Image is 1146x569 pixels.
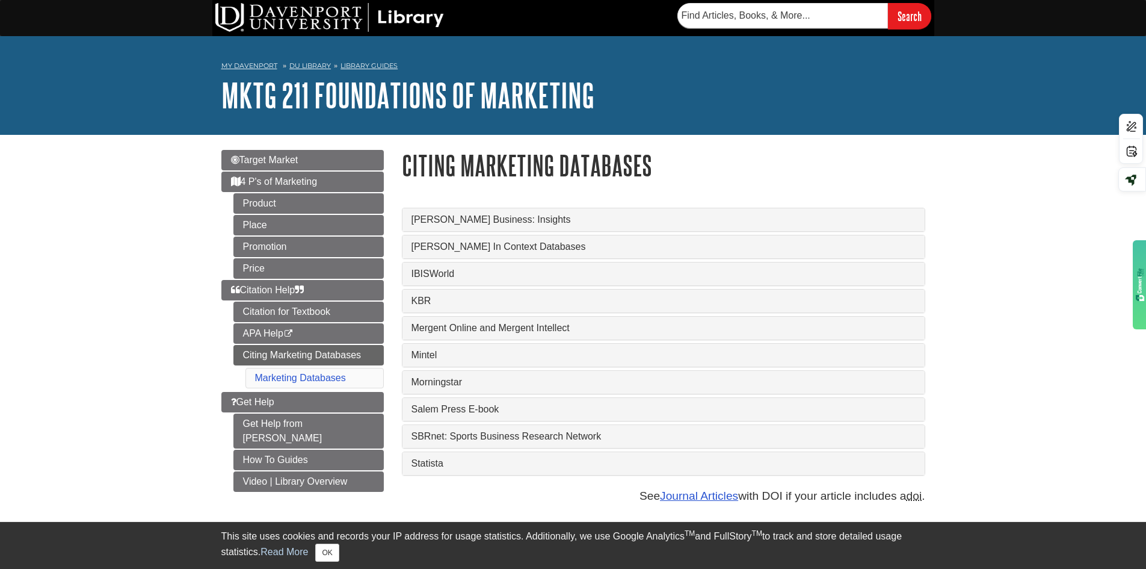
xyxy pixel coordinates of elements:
a: Get Help [221,392,384,412]
a: Library Guides [340,61,398,70]
a: MKTG 211 Foundations of Marketing [221,76,594,114]
input: Search [888,3,931,29]
i: This link opens in a new window [283,330,294,338]
a: My Davenport [221,61,277,71]
p: See with DOI if your article includes a . [402,488,925,505]
h1: Citing Marketing Databases [402,150,925,181]
a: Get Help from [PERSON_NAME] [233,414,384,449]
span: Citation Help [231,285,304,295]
a: Morningstar [411,377,916,388]
form: Searches DU Library's articles, books, and more [677,3,931,29]
a: Salem Press E-book [411,404,916,415]
a: 4 P's of Marketing [221,172,384,192]
a: Citation Help [221,280,384,300]
a: Journal Articles [660,490,738,502]
div: Guide Page Menu [221,150,384,492]
a: Statista [411,458,916,469]
a: SBRnet: Sports Business Research Network [411,431,916,442]
span: Get Help [231,397,274,407]
img: DU Library [215,3,444,32]
a: Price [233,258,384,279]
sup: TM [752,529,762,538]
a: Read More [260,547,308,557]
a: Video | Library Overview [233,471,384,492]
a: Product [233,193,384,214]
a: [PERSON_NAME] Business: Insights [411,214,916,225]
span: Target Market [231,155,298,165]
a: DU Library [289,61,331,70]
a: Marketing Databases [255,373,346,383]
input: Find Articles, Books, & More... [677,3,888,28]
a: Mintel [411,350,916,361]
a: How To Guides [233,450,384,470]
a: [PERSON_NAME] In Context Databases [411,241,916,252]
a: Place [233,215,384,235]
sup: TM [685,529,695,538]
a: APA Help [233,323,384,344]
span: 4 P's of Marketing [231,176,318,187]
a: Promotion [233,237,384,257]
a: Target Market [221,150,384,170]
img: gdzwAHDJa65OwAAAABJRU5ErkJggg== [1136,268,1145,301]
div: This site uses cookies and records your IP address for usage statistics. Additionally, we use Goo... [221,529,925,562]
a: Citing Marketing Databases [233,345,384,365]
a: IBISWorld [411,269,916,279]
nav: breadcrumb [221,58,925,77]
a: Mergent Online and Mergent Intellect [411,323,916,334]
a: Citation for Textbook [233,302,384,322]
button: Close [315,544,339,562]
abbr: digital object identifier such as 10.1177/‌1032373210373619 [907,490,922,502]
a: KBR [411,296,916,306]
